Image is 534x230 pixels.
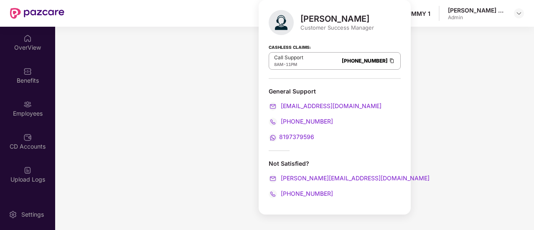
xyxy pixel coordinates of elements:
a: 8197379596 [269,133,314,140]
div: - [274,61,303,68]
img: svg+xml;base64,PHN2ZyB4bWxucz0iaHR0cDovL3d3dy53My5vcmcvMjAwMC9zdmciIHdpZHRoPSIyMCIgaGVpZ2h0PSIyMC... [269,174,277,183]
p: Call Support [274,54,303,61]
div: Not Satisfied? [269,159,401,198]
img: svg+xml;base64,PHN2ZyBpZD0iSG9tZSIgeG1sbnM9Imh0dHA6Ly93d3cudzMub3JnLzIwMDAvc3ZnIiB3aWR0aD0iMjAiIG... [23,34,32,43]
img: Clipboard Icon [389,57,395,64]
div: Admin [448,14,506,21]
img: svg+xml;base64,PHN2ZyB4bWxucz0iaHR0cDovL3d3dy53My5vcmcvMjAwMC9zdmciIHdpZHRoPSIyMCIgaGVpZ2h0PSIyMC... [269,190,277,198]
img: svg+xml;base64,PHN2ZyBpZD0iU2V0dGluZy0yMHgyMCIgeG1sbnM9Imh0dHA6Ly93d3cudzMub3JnLzIwMDAvc3ZnIiB3aW... [9,210,17,219]
strong: Cashless Claims: [269,42,311,51]
a: [PHONE_NUMBER] [269,190,333,197]
img: svg+xml;base64,PHN2ZyBpZD0iRHJvcGRvd24tMzJ4MzIiIHhtbG5zPSJodHRwOi8vd3d3LnczLm9yZy8yMDAwL3N2ZyIgd2... [516,10,522,17]
a: [PHONE_NUMBER] [269,118,333,125]
div: Not Satisfied? [269,159,401,167]
span: 8197379596 [279,133,314,140]
a: [EMAIL_ADDRESS][DOMAIN_NAME] [269,102,381,109]
div: General Support [269,87,401,95]
img: svg+xml;base64,PHN2ZyBpZD0iVXBsb2FkX0xvZ3MiIGRhdGEtbmFtZT0iVXBsb2FkIExvZ3MiIHhtbG5zPSJodHRwOi8vd3... [23,166,32,174]
img: svg+xml;base64,PHN2ZyB4bWxucz0iaHR0cDovL3d3dy53My5vcmcvMjAwMC9zdmciIHdpZHRoPSIyMCIgaGVpZ2h0PSIyMC... [269,118,277,126]
div: Settings [19,210,46,219]
span: 8AM [274,62,283,67]
span: 11PM [286,62,297,67]
span: [PHONE_NUMBER] [279,118,333,125]
span: [PHONE_NUMBER] [279,190,333,197]
a: [PHONE_NUMBER] [342,58,388,64]
span: [EMAIL_ADDRESS][DOMAIN_NAME] [279,102,381,109]
a: [PERSON_NAME][EMAIL_ADDRESS][DOMAIN_NAME] [269,174,430,182]
div: [PERSON_NAME] Ravindarsingh [448,6,506,14]
img: svg+xml;base64,PHN2ZyB4bWxucz0iaHR0cDovL3d3dy53My5vcmcvMjAwMC9zdmciIHdpZHRoPSIyMCIgaGVpZ2h0PSIyMC... [269,134,277,142]
span: [PERSON_NAME][EMAIL_ADDRESS][DOMAIN_NAME] [279,174,430,182]
img: svg+xml;base64,PHN2ZyB4bWxucz0iaHR0cDovL3d3dy53My5vcmcvMjAwMC9zdmciIHdpZHRoPSIyMCIgaGVpZ2h0PSIyMC... [269,102,277,111]
img: svg+xml;base64,PHN2ZyBpZD0iRW1wbG95ZWVzIiB4bWxucz0iaHR0cDovL3d3dy53My5vcmcvMjAwMC9zdmciIHdpZHRoPS... [23,100,32,109]
div: General Support [269,87,401,142]
img: New Pazcare Logo [10,8,64,19]
img: svg+xml;base64,PHN2ZyBpZD0iQ0RfQWNjb3VudHMiIGRhdGEtbmFtZT0iQ0QgQWNjb3VudHMiIHhtbG5zPSJodHRwOi8vd3... [23,133,32,142]
img: svg+xml;base64,PHN2ZyBpZD0iQmVuZWZpdHMiIHhtbG5zPSJodHRwOi8vd3d3LnczLm9yZy8yMDAwL3N2ZyIgd2lkdGg9Ij... [23,67,32,76]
